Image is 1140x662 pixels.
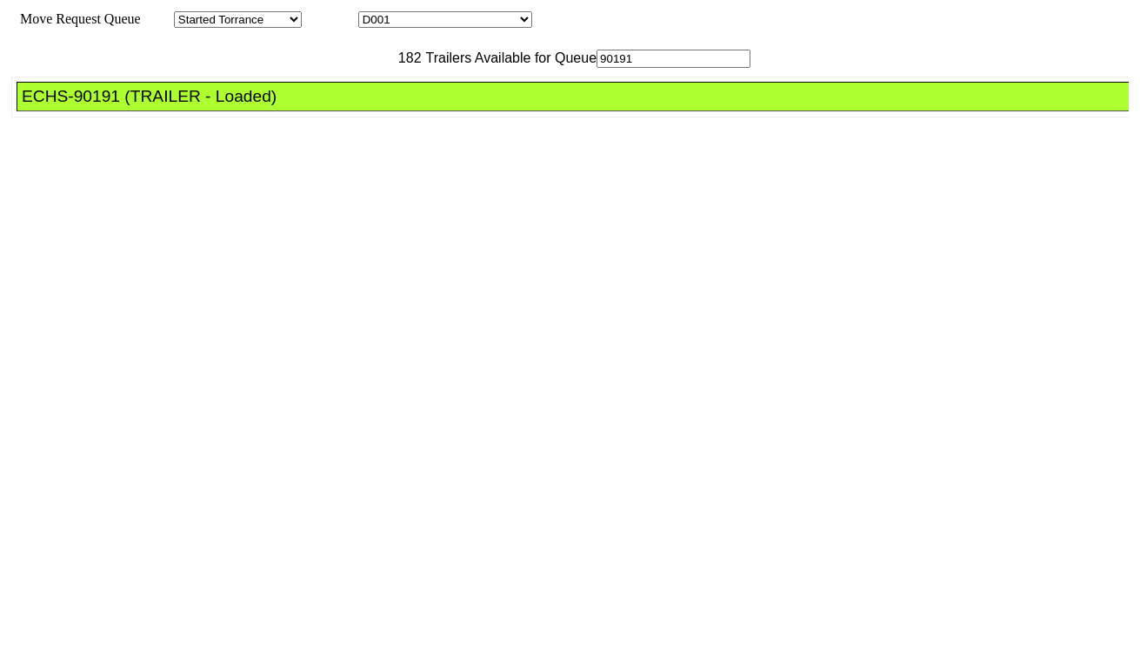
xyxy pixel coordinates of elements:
span: 182 [390,50,422,65]
input: Filter Available Trailers [597,50,750,68]
div: ECHS-90191 (TRAILER - Loaded) [22,87,1139,106]
span: Location [305,11,355,26]
span: Area [143,11,170,26]
span: Trailers Available for Queue [422,50,597,65]
span: Move Request Queue [11,11,141,26]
